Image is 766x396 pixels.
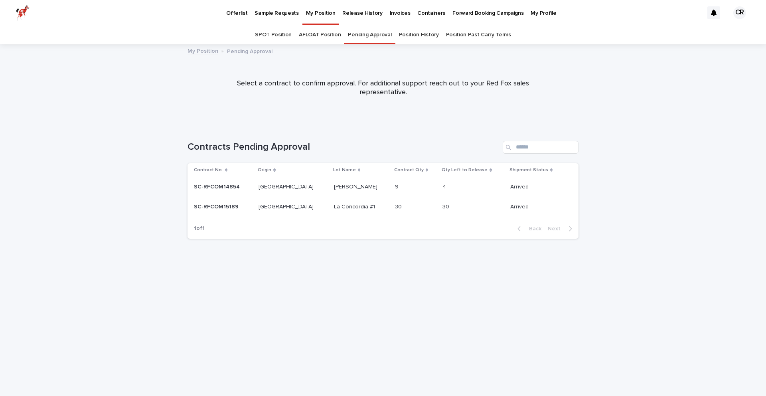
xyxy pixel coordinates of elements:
p: SC-RFCOM14854 [194,182,241,190]
div: CR [733,6,746,19]
span: Next [548,226,565,232]
p: Contract Qty [394,166,424,174]
img: zttTXibQQrCfv9chImQE [16,5,30,21]
a: My Position [188,46,218,55]
p: 1 of 1 [188,219,211,238]
p: Shipment Status [509,166,548,174]
p: Select a contract to confirm approval. For additional support reach out to your Red Fox sales rep... [223,79,543,97]
a: SPOT Position [255,26,292,44]
tr: SC-RFCOM15189SC-RFCOM15189 [GEOGRAPHIC_DATA][GEOGRAPHIC_DATA] La Concordia #1La Concordia #1 3030... [188,197,578,217]
p: SC-RFCOM15189 [194,202,240,210]
p: [GEOGRAPHIC_DATA] [259,202,315,210]
p: Arrived [510,182,530,190]
p: 30 [395,202,403,210]
p: Pending Approval [227,46,272,55]
span: Back [524,226,541,232]
h1: Contracts Pending Approval [188,141,499,153]
p: La Concordia #1 [334,202,377,210]
p: [PERSON_NAME] [334,182,379,190]
p: 9 [395,182,400,190]
p: 4 [442,182,448,190]
button: Back [511,225,545,232]
a: Pending Approval [348,26,391,44]
p: Qty Left to Release [442,166,488,174]
input: Search [503,141,578,154]
a: Position History [399,26,439,44]
button: Next [545,225,578,232]
a: Position Past Carry Terms [446,26,511,44]
p: Lot Name [333,166,356,174]
tr: SC-RFCOM14854SC-RFCOM14854 [GEOGRAPHIC_DATA][GEOGRAPHIC_DATA] [PERSON_NAME][PERSON_NAME] 99 44 Ar... [188,177,578,197]
p: [GEOGRAPHIC_DATA] [259,182,315,190]
p: Origin [258,166,271,174]
p: Arrived [510,202,530,210]
p: 30 [442,202,451,210]
a: AFLOAT Position [299,26,341,44]
p: Contract No. [194,166,223,174]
